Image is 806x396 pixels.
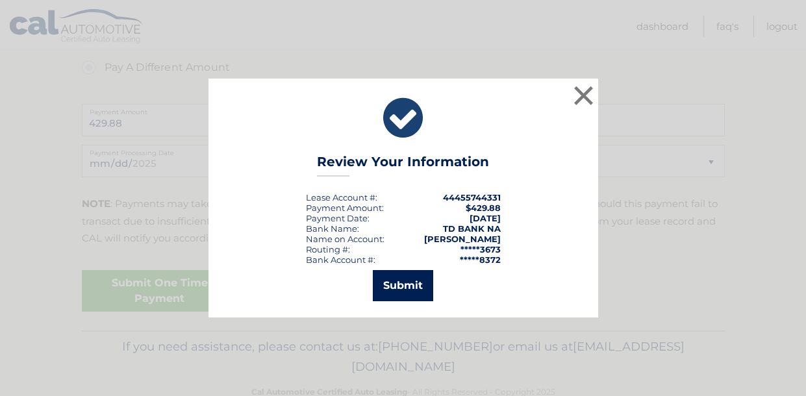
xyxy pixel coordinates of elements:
[306,203,384,213] div: Payment Amount:
[443,192,501,203] strong: 44455744331
[306,244,350,254] div: Routing #:
[373,270,433,301] button: Submit
[306,213,370,223] div: :
[470,213,501,223] span: [DATE]
[306,254,375,265] div: Bank Account #:
[317,154,489,177] h3: Review Your Information
[424,234,501,244] strong: [PERSON_NAME]
[571,82,597,108] button: ×
[443,223,501,234] strong: TD BANK NA
[466,203,501,213] span: $429.88
[306,234,384,244] div: Name on Account:
[306,213,368,223] span: Payment Date
[306,192,377,203] div: Lease Account #:
[306,223,359,234] div: Bank Name:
